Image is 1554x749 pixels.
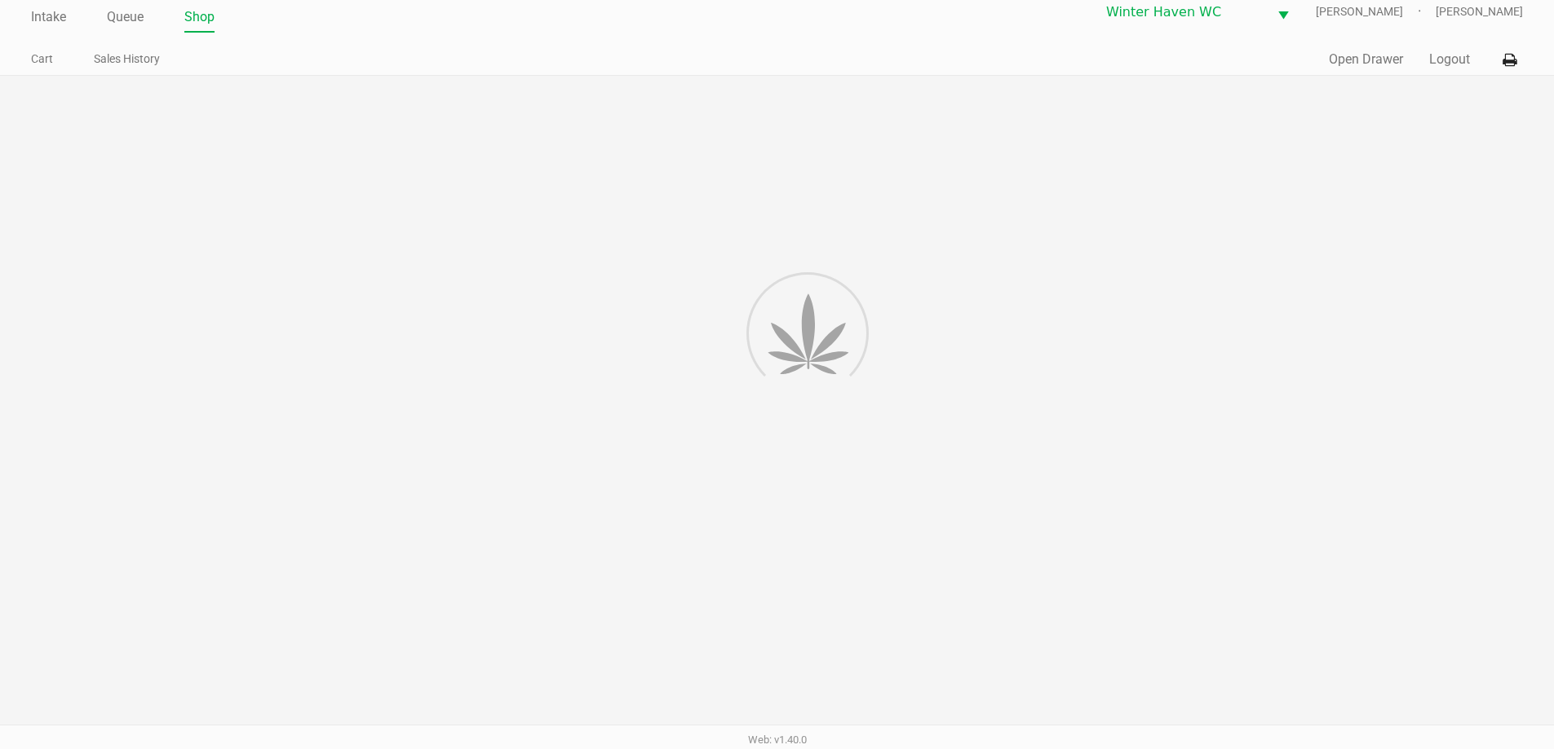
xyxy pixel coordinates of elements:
span: [PERSON_NAME] [1436,3,1523,20]
a: Shop [184,6,215,29]
a: Queue [107,6,144,29]
a: Cart [31,49,53,69]
button: Logout [1429,50,1470,69]
button: Open Drawer [1329,50,1403,69]
span: Winter Haven WC [1106,2,1258,22]
span: [PERSON_NAME] [1316,3,1436,20]
a: Sales History [94,49,160,69]
span: Web: v1.40.0 [748,734,807,746]
a: Intake [31,6,66,29]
